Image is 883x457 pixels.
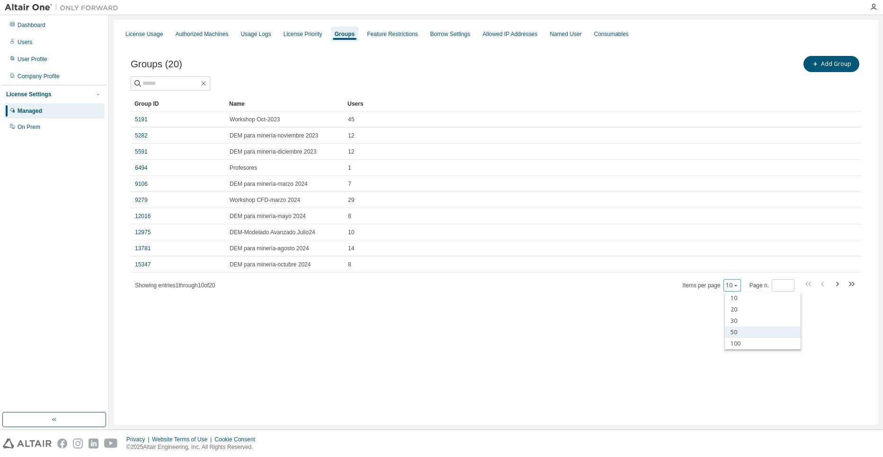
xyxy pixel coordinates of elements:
div: On Prem [18,123,40,131]
div: 20 [725,304,801,315]
div: License Priority [284,30,322,38]
div: Groups [335,30,355,38]
div: Group ID [134,96,222,111]
span: 29 [348,196,354,204]
span: Showing entries 1 through 10 of 20 [135,282,215,289]
img: youtube.svg [104,439,118,448]
span: DEM para minería-diciembre 2023 [230,148,316,155]
a: 13781 [135,245,151,252]
button: 10 [726,282,739,289]
a: 12016 [135,212,151,220]
a: 9279 [135,196,148,204]
span: Workshop Oct-2023 [230,116,280,123]
span: Page n. [749,279,794,292]
span: Profesores [230,164,257,172]
span: 12 [348,132,354,139]
span: DEM para minería-octubre 2024 [230,261,311,268]
div: 30 [725,315,801,327]
div: Authorized Machines [175,30,228,38]
span: Groups (20) [131,59,182,70]
div: User Profile [18,55,47,63]
span: DEM para minería-noviembre 2023 [230,132,318,139]
span: 7 [348,180,351,188]
a: 5191 [135,116,148,123]
img: Altair One [5,3,123,12]
span: DEM para minería-mayo 2024 [230,212,306,220]
div: 100 [725,338,801,349]
div: Company Profile [18,73,60,80]
div: Borrow Settings [430,30,471,38]
div: 10 [725,292,801,304]
div: Users [348,96,835,111]
div: Allowed IP Addresses [482,30,537,38]
span: 1 [348,164,351,172]
div: Usage Logs [241,30,271,38]
div: Website Terms of Use [152,436,214,443]
div: Privacy [126,436,152,443]
span: DEM para minería-agosto 2024 [230,245,309,252]
span: 45 [348,116,354,123]
span: 10 [348,228,354,236]
span: Items per page [683,279,741,292]
p: © 2025 Altair Engineering, Inc. All Rights Reserved. [126,443,261,451]
a: 9106 [135,180,148,188]
div: Dashboard [18,21,45,29]
div: License Usage [125,30,163,38]
div: Feature Restrictions [367,30,418,38]
span: Workshop CFD-marzo 2024 [230,196,300,204]
a: 6494 [135,164,148,172]
a: 12975 [135,228,151,236]
img: linkedin.svg [89,439,98,448]
span: 12 [348,148,354,155]
div: Named User [550,30,581,38]
a: 15347 [135,261,151,268]
img: facebook.svg [57,439,67,448]
div: Managed [18,107,42,115]
span: DEM para minería-marzo 2024 [230,180,308,188]
span: 8 [348,212,351,220]
span: 8 [348,261,351,268]
span: 14 [348,245,354,252]
a: 5282 [135,132,148,139]
img: altair_logo.svg [3,439,52,448]
div: Name [229,96,340,111]
div: 50 [725,327,801,338]
div: Consumables [594,30,629,38]
span: DEM-Modelado Avanzado Julio24 [230,228,315,236]
img: instagram.svg [73,439,83,448]
a: 5591 [135,148,148,155]
button: Add Group [803,56,859,72]
div: Cookie Consent [214,436,260,443]
div: Users [18,38,32,46]
div: License Settings [6,91,51,98]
